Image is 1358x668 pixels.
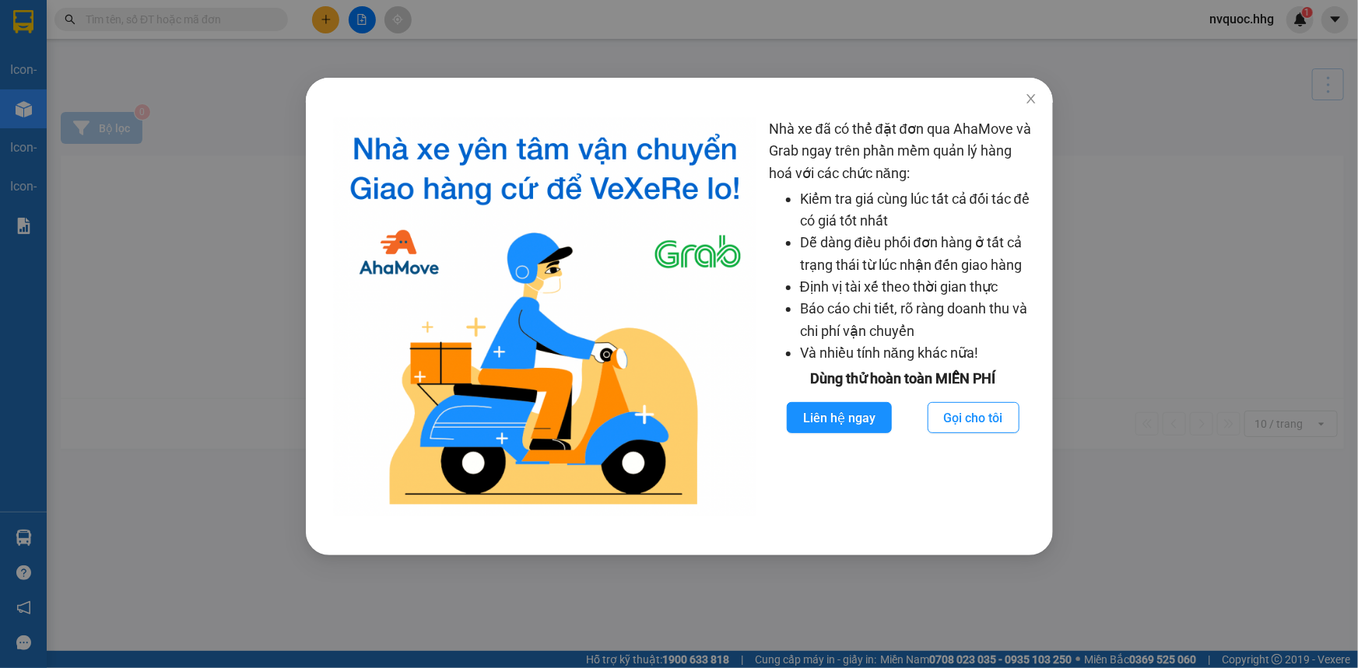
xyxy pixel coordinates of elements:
button: Close [1009,78,1052,121]
button: Liên hệ ngay [786,402,891,433]
div: Nhà xe đã có thể đặt đơn qua AhaMove và Grab ngay trên phần mềm quản lý hàng hoá với các chức năng: [768,118,1037,516]
li: Báo cáo chi tiết, rõ ràng doanh thu và chi phí vận chuyển [799,298,1037,342]
li: Dễ dàng điều phối đơn hàng ở tất cả trạng thái từ lúc nhận đến giao hàng [799,232,1037,276]
img: logo [334,118,756,516]
li: Kiểm tra giá cùng lúc tất cả đối tác để có giá tốt nhất [799,188,1037,233]
span: Liên hệ ngay [802,408,875,428]
span: close [1024,93,1037,105]
li: Định vị tài xế theo thời gian thực [799,276,1037,298]
li: Và nhiều tính năng khác nữa! [799,342,1037,364]
div: Dùng thử hoàn toàn MIỄN PHÍ [768,368,1037,390]
button: Gọi cho tôi [927,402,1019,433]
span: Gọi cho tôi [943,408,1002,428]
